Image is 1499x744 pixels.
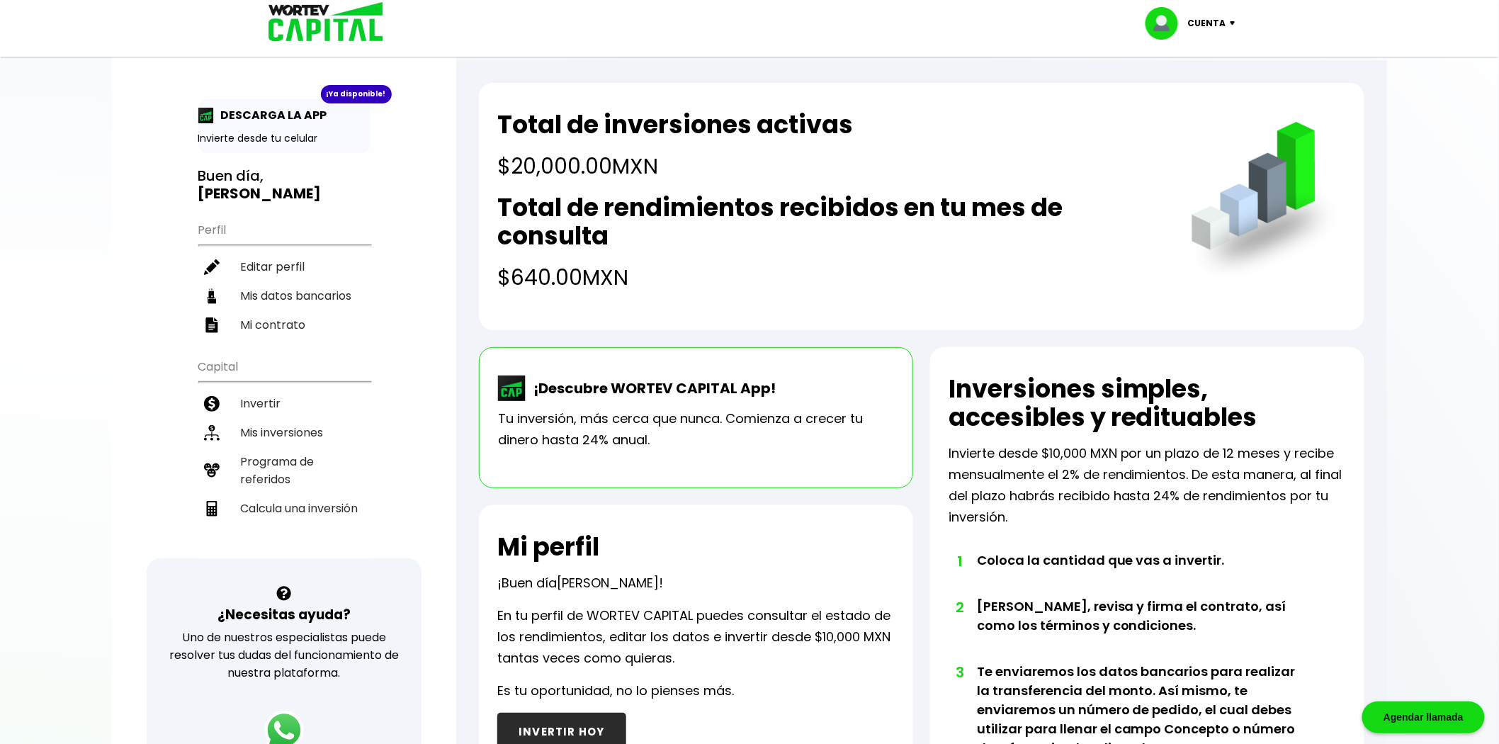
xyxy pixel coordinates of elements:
p: DESCARGA LA APP [214,106,327,124]
b: [PERSON_NAME] [198,184,322,203]
span: [PERSON_NAME] [557,574,659,592]
a: Calcula una inversión [198,494,370,523]
img: app-icon [198,108,214,123]
h3: ¿Necesitas ayuda? [217,604,351,625]
span: 2 [956,597,963,618]
img: recomiendanos-icon.9b8e9327.svg [204,463,220,478]
a: Programa de referidos [198,447,370,494]
p: Uno de nuestros especialistas puede resolver tus dudas del funcionamiento de nuestra plataforma. [165,629,404,682]
li: [PERSON_NAME], revisa y firma el contrato, así como los términos y condiciones. [977,597,1306,662]
a: Mis datos bancarios [198,281,370,310]
h4: $640.00 MXN [497,261,1163,293]
span: 3 [956,662,963,683]
p: ¡Buen día ! [497,573,663,594]
img: grafica.516fef24.png [1185,122,1346,283]
h2: Total de inversiones activas [497,111,853,139]
p: En tu perfil de WORTEV CAPITAL puedes consultar el estado de los rendimientos, editar los datos e... [497,605,895,669]
p: Tu inversión, más cerca que nunca. Comienza a crecer tu dinero hasta 24% anual. [498,408,894,451]
div: ¡Ya disponible! [321,85,392,103]
img: editar-icon.952d3147.svg [204,259,220,275]
img: icon-down [1226,21,1245,26]
p: Invierte desde tu celular [198,131,370,146]
h3: Buen día, [198,167,370,203]
p: Es tu oportunidad, no lo pienses más. [497,680,734,701]
a: Mi contrato [198,310,370,339]
p: ¡Descubre WORTEV CAPITAL App! [526,378,776,399]
span: 1 [956,551,963,572]
a: Editar perfil [198,252,370,281]
img: invertir-icon.b3b967d7.svg [204,396,220,412]
img: inversiones-icon.6695dc30.svg [204,425,220,441]
ul: Perfil [198,214,370,339]
img: profile-image [1146,7,1188,40]
ul: Capital [198,351,370,558]
img: calculadora-icon.17d418c4.svg [204,501,220,517]
img: datos-icon.10cf9172.svg [204,288,220,304]
div: Agendar llamada [1362,701,1485,733]
h2: Mi perfil [497,533,599,561]
h4: $20,000.00 MXN [497,150,853,182]
h2: Inversiones simples, accesibles y redituables [949,375,1346,432]
p: Cuenta [1188,13,1226,34]
img: contrato-icon.f2db500c.svg [204,317,220,333]
p: Invierte desde $10,000 MXN por un plazo de 12 meses y recibe mensualmente el 2% de rendimientos. ... [949,443,1346,528]
li: Coloca la cantidad que vas a invertir. [977,551,1306,597]
a: Mis inversiones [198,418,370,447]
img: wortev-capital-app-icon [498,376,526,401]
a: Invertir [198,389,370,418]
h2: Total de rendimientos recibidos en tu mes de consulta [497,193,1163,250]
